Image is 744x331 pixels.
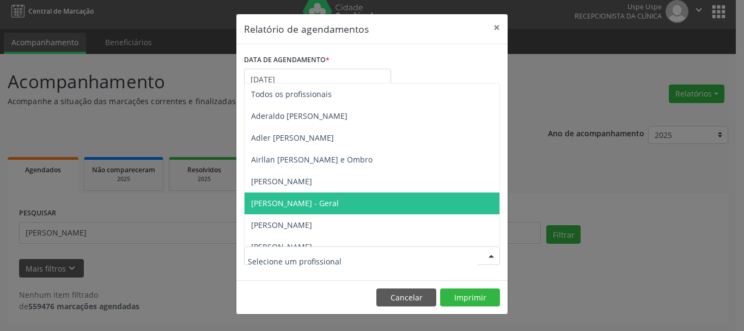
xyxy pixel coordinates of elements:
button: Imprimir [440,288,500,307]
h5: Relatório de agendamentos [244,22,369,36]
span: Todos os profissionais [251,89,332,99]
span: Adler [PERSON_NAME] [251,133,334,143]
button: Close [486,14,508,41]
span: [PERSON_NAME] - Geral [251,198,339,208]
input: Selecione uma data ou intervalo [244,69,391,91]
span: Airllan [PERSON_NAME] e Ombro [251,154,373,165]
input: Selecione um profissional [248,250,478,272]
button: Cancelar [376,288,436,307]
span: Aderaldo [PERSON_NAME] [251,111,347,121]
label: DATA DE AGENDAMENTO [244,52,330,69]
span: [PERSON_NAME] [251,176,312,186]
span: [PERSON_NAME] [251,242,312,252]
span: [PERSON_NAME] [251,220,312,230]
